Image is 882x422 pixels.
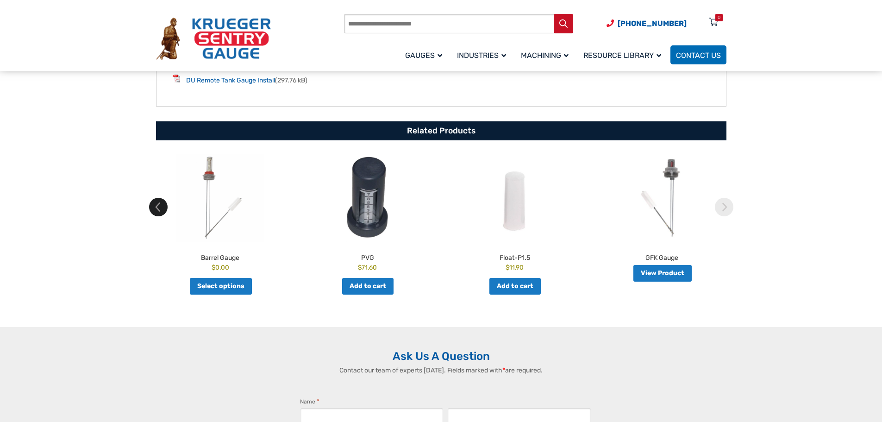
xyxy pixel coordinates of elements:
[156,121,726,141] h2: Related Products
[212,264,229,271] bdi: 0.00
[156,349,726,363] h2: Ask Us A Question
[149,250,292,263] h2: Barrel Gauge
[676,51,721,60] span: Contact Us
[296,154,439,242] img: PVG
[358,264,362,271] span: $
[583,51,661,60] span: Resource Library
[444,154,586,272] a: Float-P1.5 $11.90
[444,154,586,242] img: Float-P1.5
[607,18,687,29] a: Phone Number (920) 434-8860
[156,18,271,60] img: Krueger Sentry Gauge
[400,44,451,66] a: Gauges
[186,76,275,84] a: DU Remote Tank Gauge Install
[451,44,515,66] a: Industries
[670,45,726,64] a: Contact Us
[489,278,541,295] a: Add to cart: “Float-P1.5”
[149,198,168,216] img: chevron-left.svg
[591,250,733,263] h2: GFK Gauge
[444,250,586,263] h2: Float-P1.5
[715,198,733,216] img: chevron-right.svg
[515,44,578,66] a: Machining
[457,51,506,60] span: Industries
[718,14,720,21] div: 0
[591,154,733,242] img: GFK Gauge
[591,154,733,263] a: GFK Gauge
[296,250,439,263] h2: PVG
[342,278,394,295] a: Add to cart: “PVG”
[173,75,710,85] li: (297.76 kB)
[506,264,509,271] span: $
[521,51,569,60] span: Machining
[149,154,292,242] img: Barrel Gauge
[291,365,592,375] p: Contact our team of experts [DATE]. Fields marked with are required.
[300,397,319,406] legend: Name
[578,44,670,66] a: Resource Library
[190,278,252,295] a: Add to cart: “Barrel Gauge”
[296,154,439,272] a: PVG $71.60
[149,154,292,272] a: Barrel Gauge $0.00
[506,264,524,271] bdi: 11.90
[212,264,215,271] span: $
[618,19,687,28] span: [PHONE_NUMBER]
[358,264,377,271] bdi: 71.60
[633,265,692,282] a: Read more about “GFK Gauge”
[405,51,442,60] span: Gauges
